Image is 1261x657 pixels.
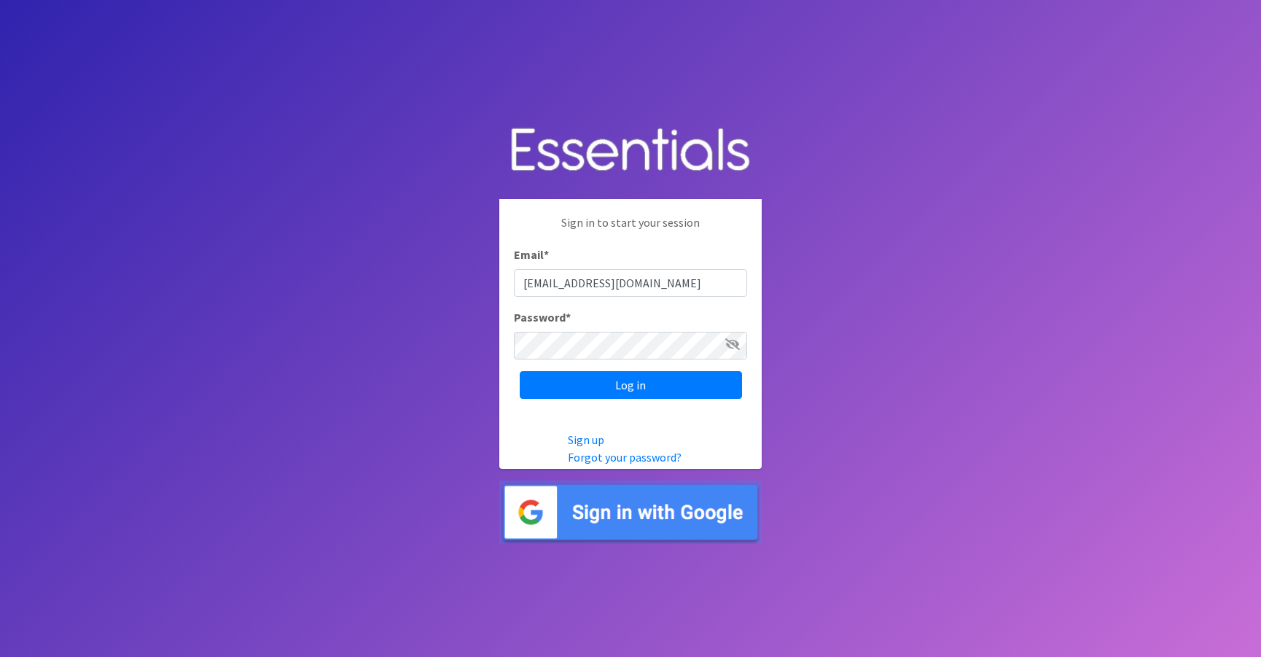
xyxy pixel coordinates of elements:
a: Sign up [568,432,604,447]
p: Sign in to start your session [514,214,747,246]
img: Sign in with Google [499,481,762,544]
abbr: required [566,310,571,324]
abbr: required [544,247,549,262]
img: Human Essentials [499,113,762,188]
input: Log in [520,371,742,399]
a: Forgot your password? [568,450,682,464]
label: Password [514,308,571,326]
label: Email [514,246,549,263]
